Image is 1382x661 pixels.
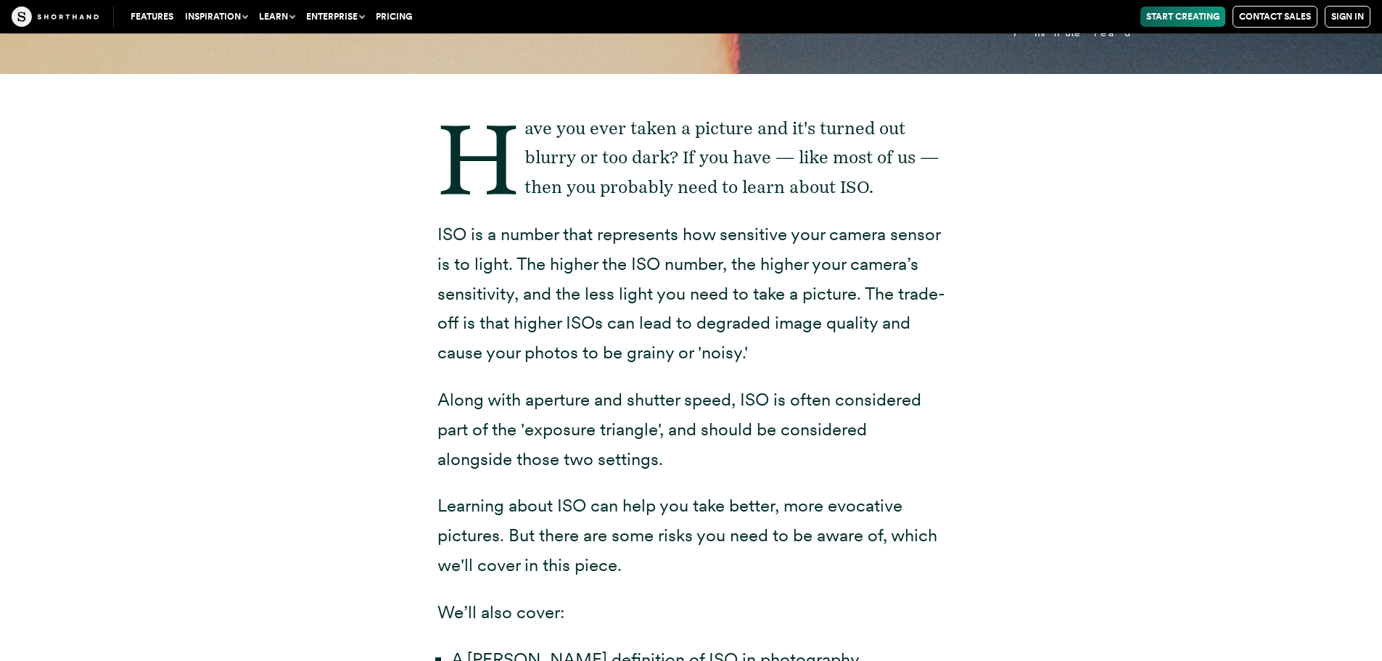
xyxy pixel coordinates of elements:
[179,7,253,27] button: Inspiration
[437,220,945,368] p: ISO is a number that represents how sensitive your camera sensor is to light. The higher the ISO ...
[1233,6,1317,28] a: Contact Sales
[300,7,370,27] button: Enterprise
[437,114,945,202] p: Have you ever taken a picture and it's turned out blurry or too dark? If you have — like most of ...
[437,385,945,474] p: Along with aperture and shutter speed, ISO is often considered part of the 'exposure triangle', a...
[253,7,300,27] button: Learn
[370,7,418,27] a: Pricing
[1325,6,1370,28] a: Sign in
[437,598,945,628] p: We’ll also cover:
[437,491,945,580] p: Learning about ISO can help you take better, more evocative pictures. But there are some risks yo...
[1140,7,1225,27] a: Start Creating
[125,7,179,27] a: Features
[12,7,99,27] img: The Craft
